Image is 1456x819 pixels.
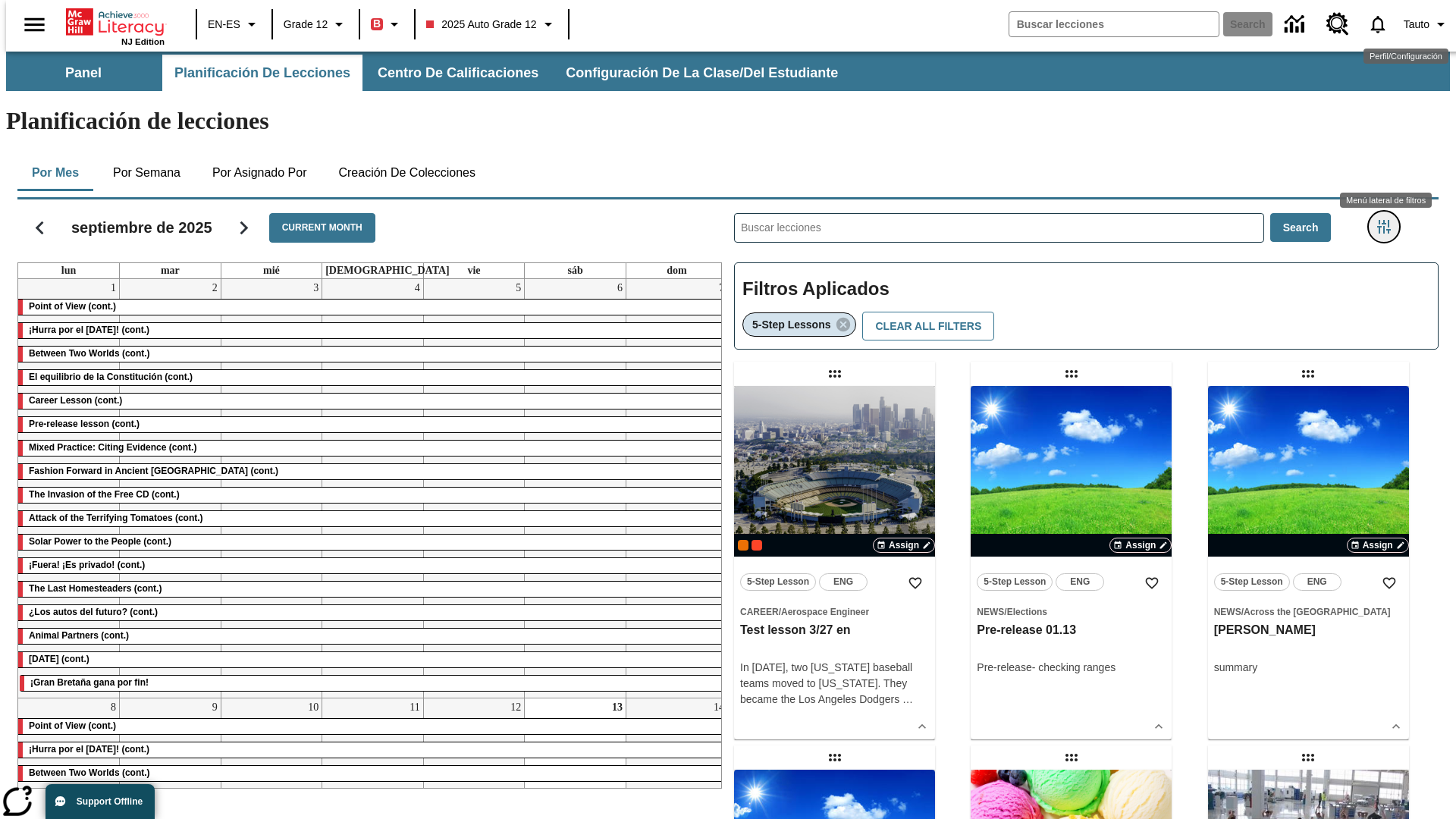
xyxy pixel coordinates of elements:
div: Filtros Aplicados [734,262,1439,350]
div: lesson details [1208,386,1409,739]
span: Across the [GEOGRAPHIC_DATA] [1244,607,1391,617]
button: Assign Elegir fechas [873,538,935,553]
div: ¡Gran Bretaña gana por fin! [20,676,726,691]
button: Creación de colecciones [326,155,488,191]
a: lunes [58,263,79,278]
span: Support Offline [77,796,143,807]
button: Regresar [20,209,59,247]
span: EN-ES [208,17,240,33]
span: 5-Step Lesson [984,574,1046,590]
span: Día del Trabajo (cont.) [29,654,89,664]
button: Search [1270,213,1332,243]
a: 14 de septiembre de 2025 [711,698,727,717]
div: Career Lesson (cont.) [18,394,727,409]
div: Lección arrastrable: Pre-release 01.13 [1059,362,1084,386]
button: Assign Elegir fechas [1109,538,1172,553]
span: ¡Hurra por el Día de la Constitución! (cont.) [29,744,149,755]
div: Solar Power to the People (cont.) [18,535,727,550]
div: In [DATE], two [US_STATE] baseball teams moved to [US_STATE]. They became the Los Angeles Dodgers [740,660,929,708]
span: Pre-release lesson (cont.) [29,419,140,429]
a: 13 de septiembre de 2025 [609,698,626,717]
div: Animal Partners (cont.) [18,629,727,644]
button: ENG [1056,573,1104,591]
button: Abrir el menú lateral [12,2,57,47]
button: Ver más [1385,715,1407,738]
a: martes [158,263,183,278]
span: Tema: Career/Aerospace Engineer [740,604,929,620]
button: Panel [8,55,159,91]
a: 6 de septiembre de 2025 [614,279,626,297]
td: 4 de septiembre de 2025 [322,279,424,698]
h1: Planificación de lecciones [6,107,1450,135]
div: Lección arrastrable: Ready step order [823,745,847,770]
div: Point of View (cont.) [18,719,727,734]
a: domingo [664,263,689,278]
div: ¡Hurra por el Día de la Constitución! (cont.) [18,323,727,338]
button: Boost El color de la clase es rojo. Cambiar el color de la clase. [365,11,409,38]
span: Attack of the Terrifying Tomatoes (cont.) [29,513,203,523]
h2: septiembre de 2025 [71,218,212,237]
button: Por mes [17,155,93,191]
button: ENG [1293,573,1341,591]
input: Buscar lecciones [735,214,1263,242]
span: Tema: News/Elections [977,604,1166,620]
span: Tauto [1404,17,1429,33]
span: / [1004,607,1006,617]
td: 2 de septiembre de 2025 [120,279,221,698]
div: Test 1 [752,540,762,551]
button: Assign Elegir fechas [1347,538,1409,553]
h3: Test lesson 3/27 en [740,623,929,639]
button: Current Month [269,213,375,243]
a: Portada [66,7,165,37]
button: Seguir [224,209,263,247]
span: Fashion Forward in Ancient Rome (cont.) [29,466,278,476]
a: 2 de septiembre de 2025 [209,279,221,297]
button: Por asignado por [200,155,319,191]
a: 8 de septiembre de 2025 [108,698,119,717]
a: Centro de información [1276,4,1317,45]
a: 7 de septiembre de 2025 [716,279,727,297]
button: Añadir a mis Favoritas [1138,570,1166,597]
span: / [779,607,781,617]
span: The Last Homesteaders (cont.) [29,583,162,594]
div: Menú lateral de filtros [1340,193,1432,208]
div: Portada [66,5,165,46]
button: Clear All Filters [862,312,994,341]
button: Support Offline [45,784,155,819]
a: 3 de septiembre de 2025 [310,279,322,297]
h3: olga inkwell [1214,623,1403,639]
button: 5-Step Lesson [740,573,816,591]
span: The Invasion of the Free CD (cont.) [29,489,180,500]
span: Between Two Worlds (cont.) [29,767,150,778]
div: Lección arrastrable: Test lesson 3/27 en [823,362,847,386]
span: Career [740,607,779,617]
div: Pre-release lesson (cont.) [18,417,727,432]
a: Centro de recursos, Se abrirá en una pestaña nueva. [1317,4,1358,45]
div: Lección arrastrable: olga inkwell [1296,362,1320,386]
td: 5 de septiembre de 2025 [423,279,525,698]
span: ¡Gran Bretaña gana por fin! [30,677,149,688]
span: Solar Power to the People (cont.) [29,536,171,547]
span: Aerospace Engineer [781,607,869,617]
div: Between Two Worlds (cont.) [18,347,727,362]
span: 5-Step Lesson [747,574,809,590]
a: 11 de septiembre de 2025 [406,698,422,717]
span: 5-Step Lessons [752,318,830,331]
div: Lección arrastrable: Test pre-release 21 [1296,745,1320,770]
div: Día del Trabajo (cont.) [18,652,727,667]
div: lesson details [971,386,1172,739]
span: Elections [1007,607,1047,617]
input: search field [1009,12,1219,36]
span: B [373,14,381,33]
span: Assign [1125,538,1156,552]
a: 9 de septiembre de 2025 [209,698,221,717]
td: 6 de septiembre de 2025 [525,279,626,698]
button: Ver más [1147,715,1170,738]
div: The Invasion of the Free CD (cont.) [18,488,727,503]
span: Grade 12 [284,17,328,33]
a: 5 de septiembre de 2025 [513,279,524,297]
span: 5-Step Lesson [1221,574,1283,590]
div: Pre-release- checking ranges [977,660,1166,676]
div: OL 2025 Auto Grade 12 [738,540,748,551]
